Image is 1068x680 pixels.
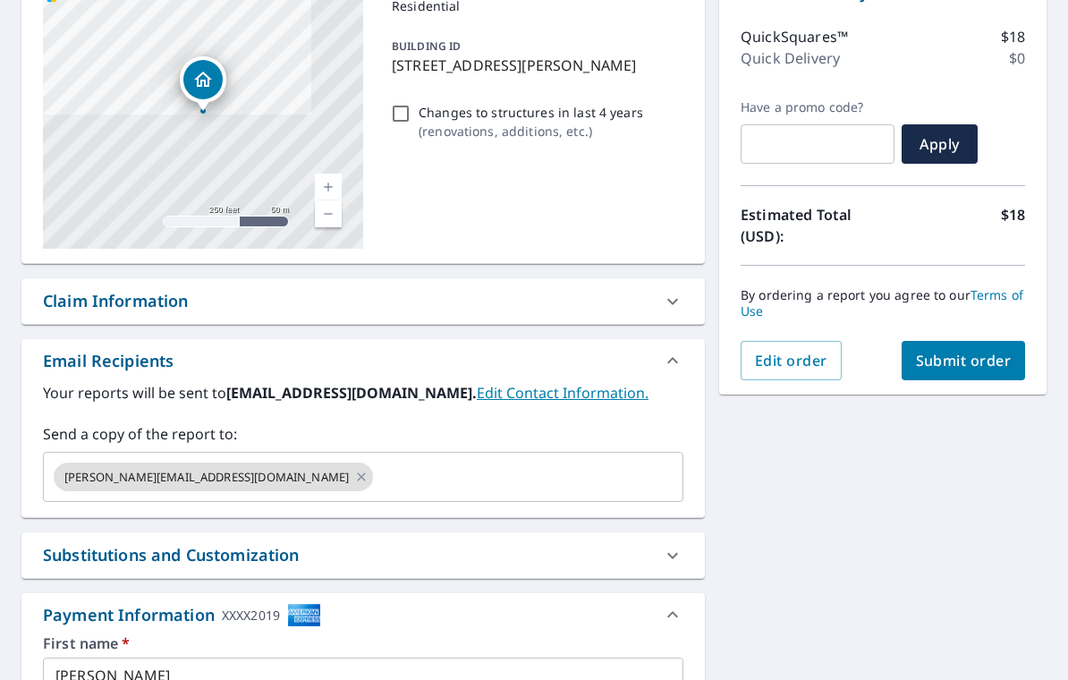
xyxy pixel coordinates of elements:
div: Email Recipients [43,349,174,373]
button: Edit order [741,341,842,380]
p: $18 [1001,26,1025,47]
label: Send a copy of the report to: [43,423,683,445]
div: Dropped pin, building 1, Residential property, 8201 W 4000 S Roosevelt, UT 84066 [180,56,226,112]
a: Current Level 17, Zoom Out [315,200,342,227]
button: Submit order [902,341,1026,380]
div: Claim Information [21,278,705,324]
div: Payment Information [43,603,321,627]
img: cardImage [287,603,321,627]
p: By ordering a report you agree to our [741,287,1025,319]
div: Payment InformationXXXX2019cardImage [21,593,705,636]
p: [STREET_ADDRESS][PERSON_NAME] [392,55,676,76]
a: Terms of Use [741,286,1023,319]
p: Changes to structures in last 4 years [419,103,643,122]
p: $0 [1009,47,1025,69]
div: Email Recipients [21,339,705,382]
p: BUILDING ID [392,38,461,54]
label: First name [43,636,683,650]
p: Estimated Total (USD): [741,204,883,247]
a: Current Level 17, Zoom In [315,174,342,200]
p: Quick Delivery [741,47,840,69]
div: Substitutions and Customization [43,543,300,567]
label: Have a promo code? [741,99,894,115]
p: QuickSquares™ [741,26,848,47]
b: [EMAIL_ADDRESS][DOMAIN_NAME]. [226,383,477,403]
span: Submit order [916,351,1012,370]
span: Apply [916,134,963,154]
p: $18 [1001,204,1025,247]
div: Claim Information [43,289,189,313]
a: EditContactInfo [477,383,648,403]
div: Substitutions and Customization [21,532,705,578]
div: [PERSON_NAME][EMAIL_ADDRESS][DOMAIN_NAME] [54,463,373,491]
label: Your reports will be sent to [43,382,683,404]
span: Edit order [755,351,827,370]
button: Apply [902,124,978,164]
span: [PERSON_NAME][EMAIL_ADDRESS][DOMAIN_NAME] [54,469,360,486]
div: XXXX2019 [222,603,280,627]
p: ( renovations, additions, etc. ) [419,122,643,140]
